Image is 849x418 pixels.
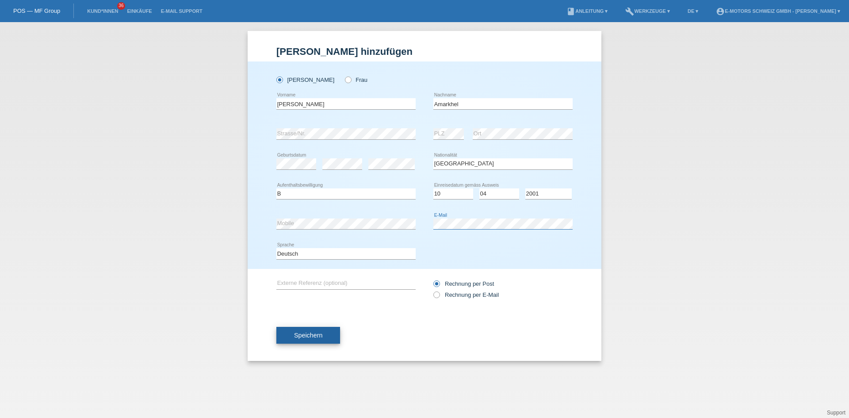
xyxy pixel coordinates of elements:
[433,280,439,291] input: Rechnung per Post
[276,46,573,57] h1: [PERSON_NAME] hinzufügen
[345,77,351,82] input: Frau
[433,291,499,298] label: Rechnung per E-Mail
[433,280,494,287] label: Rechnung per Post
[276,77,282,82] input: [PERSON_NAME]
[13,8,60,14] a: POS — MF Group
[716,7,725,16] i: account_circle
[276,77,334,83] label: [PERSON_NAME]
[566,7,575,16] i: book
[625,7,634,16] i: build
[711,8,845,14] a: account_circleE-Motors Schweiz GmbH - [PERSON_NAME] ▾
[827,410,845,416] a: Support
[433,291,439,303] input: Rechnung per E-Mail
[276,327,340,344] button: Speichern
[294,332,322,339] span: Speichern
[621,8,674,14] a: buildWerkzeuge ▾
[683,8,703,14] a: DE ▾
[345,77,367,83] label: Frau
[122,8,156,14] a: Einkäufe
[157,8,207,14] a: E-Mail Support
[562,8,612,14] a: bookAnleitung ▾
[117,2,125,10] span: 36
[83,8,122,14] a: Kund*innen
